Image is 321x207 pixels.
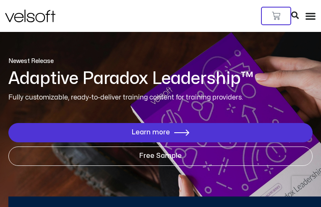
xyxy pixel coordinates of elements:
[8,57,313,66] p: Newest Release
[305,10,316,21] div: Menu Toggle
[139,152,182,160] span: Free Sample
[8,92,313,103] p: Fully customizable, ready-to-deliver training content for training providers.
[5,10,55,22] img: Velsoft Training Materials
[8,123,313,142] a: Learn more
[132,129,170,136] span: Learn more
[8,147,313,166] a: Free Sample
[8,70,313,88] h1: Adaptive Paradox Leadership™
